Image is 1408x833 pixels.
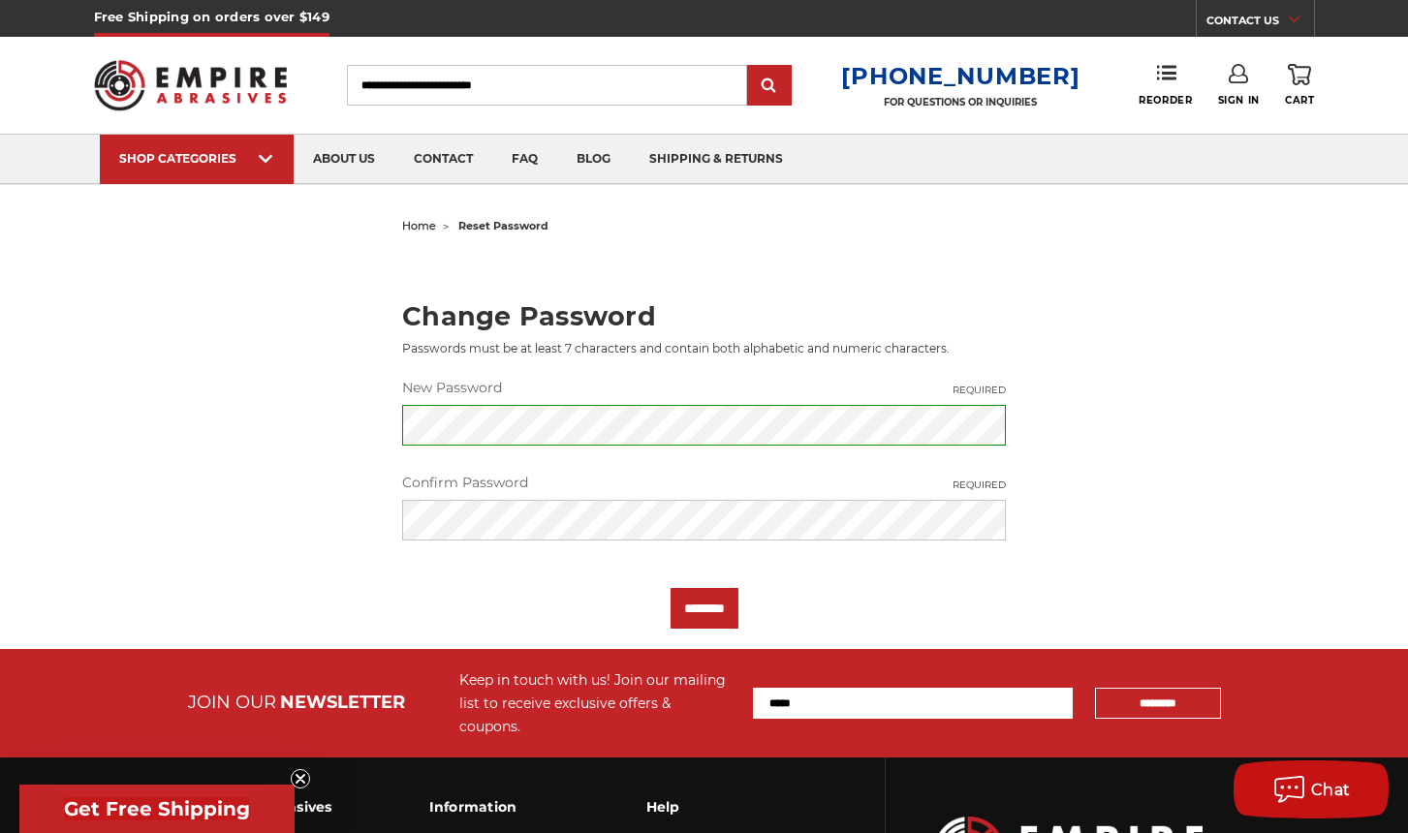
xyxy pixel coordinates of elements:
[953,478,1006,492] small: Required
[953,383,1006,397] small: Required
[1234,760,1389,818] button: Chat
[402,219,436,232] a: home
[841,96,1079,108] p: FOR QUESTIONS OR INQUIRIES
[394,135,492,184] a: contact
[402,303,1006,329] h2: Change Password
[1206,10,1314,37] a: CONTACT US
[646,787,777,827] h3: Help
[1285,64,1314,107] a: Cart
[119,151,274,166] div: SHOP CATEGORIES
[294,135,394,184] a: about us
[64,797,250,820] span: Get Free Shipping
[402,378,1006,398] label: New Password
[280,692,405,713] span: NEWSLETTER
[1311,781,1351,799] span: Chat
[458,219,548,232] span: reset password
[750,67,789,106] input: Submit
[402,473,1006,493] label: Confirm Password
[1139,94,1192,107] span: Reorder
[94,47,288,123] img: Empire Abrasives
[1285,94,1314,107] span: Cart
[630,135,802,184] a: shipping & returns
[1218,94,1260,107] span: Sign In
[557,135,630,184] a: blog
[492,135,557,184] a: faq
[1139,64,1192,106] a: Reorder
[841,62,1079,90] a: [PHONE_NUMBER]
[429,787,549,827] h3: Information
[205,787,332,827] h3: Empire Abrasives
[188,692,276,713] span: JOIN OUR
[291,769,310,788] button: Close teaser
[459,668,734,738] div: Keep in touch with us! Join our mailing list to receive exclusive offers & coupons.
[19,785,295,833] div: Get Free ShippingClose teaser
[402,340,1006,357] p: Passwords must be at least 7 characters and contain both alphabetic and numeric characters.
